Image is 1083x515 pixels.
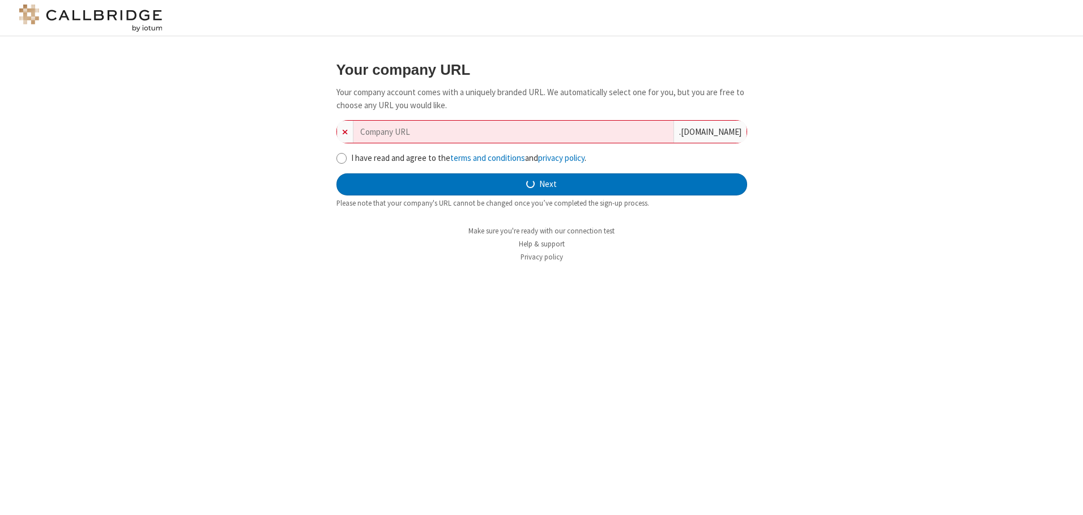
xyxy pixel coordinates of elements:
[673,121,747,143] div: . [DOMAIN_NAME]
[336,173,747,196] button: Next
[538,152,585,163] a: privacy policy
[336,62,747,78] h3: Your company URL
[336,86,747,112] p: Your company account comes with a uniquely branded URL. We automatically select one for you, but ...
[468,226,615,236] a: Make sure you're ready with our connection test
[450,152,525,163] a: terms and conditions
[351,152,747,165] label: I have read and agree to the and .
[519,239,565,249] a: Help & support
[336,198,747,208] div: Please note that your company's URL cannot be changed once you’ve completed the sign-up process.
[17,5,164,32] img: logo@2x.png
[521,252,563,262] a: Privacy policy
[539,178,557,191] span: Next
[353,121,673,143] input: Company URL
